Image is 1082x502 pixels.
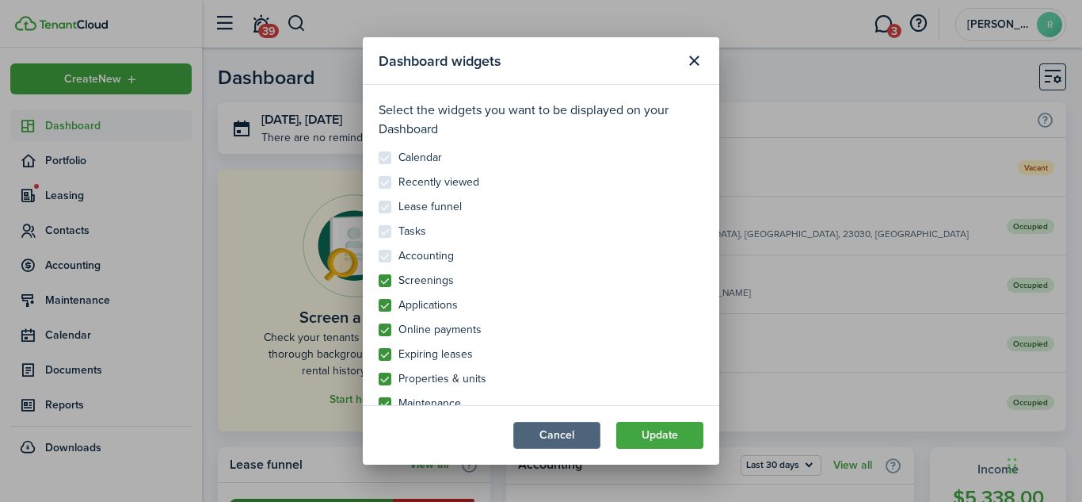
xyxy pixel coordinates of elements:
[379,45,676,76] modal-title: Dashboard widgets
[1008,442,1017,489] div: Drag
[616,422,703,449] button: Update
[513,422,600,449] button: Cancel
[379,397,461,410] label: Maintenance
[379,101,703,139] p: Select the widgets you want to be displayed on your Dashboard
[680,48,707,75] button: Close modal
[379,274,454,287] label: Screenings
[379,373,486,385] label: Properties & units
[379,324,482,336] label: Online payments
[379,299,458,312] label: Applications
[379,348,473,361] label: Expiring leases
[1003,426,1082,502] iframe: Chat Widget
